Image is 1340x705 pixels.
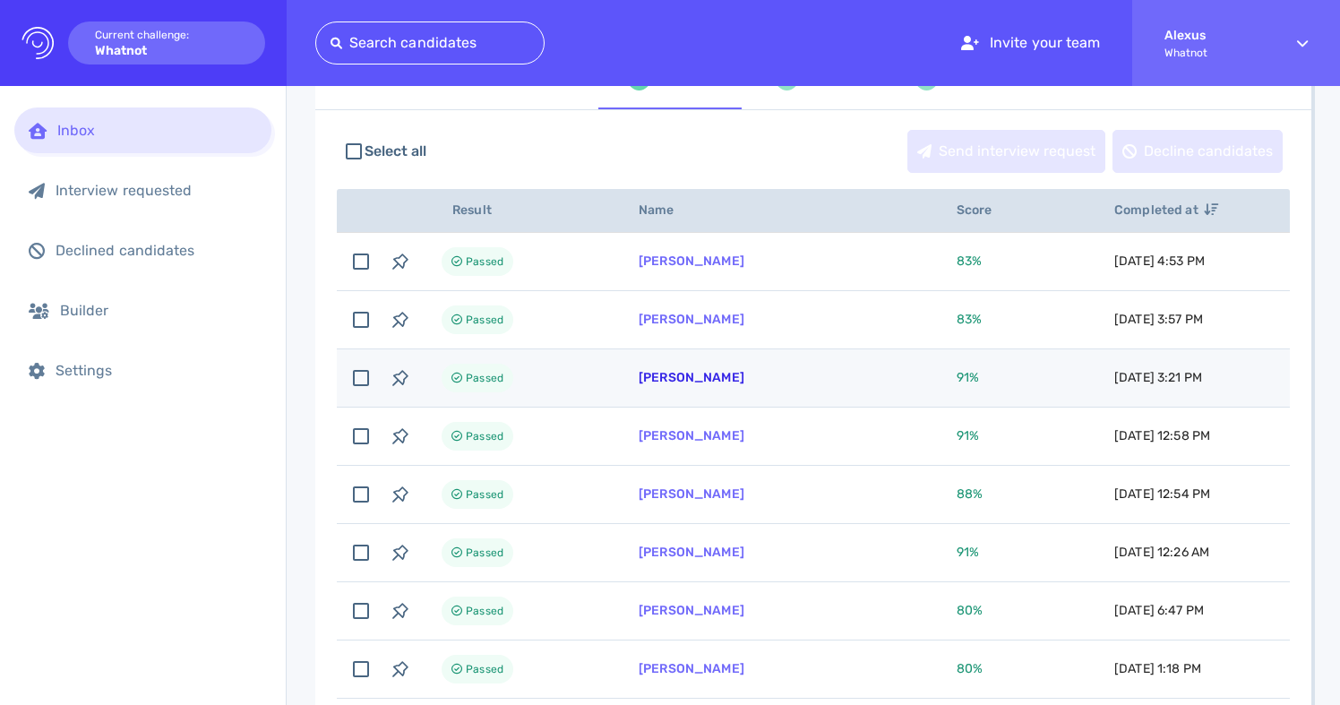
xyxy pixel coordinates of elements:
[957,428,979,443] span: 91 %
[466,426,503,447] span: Passed
[466,309,503,331] span: Passed
[1112,130,1283,173] button: Decline candidates
[957,486,983,502] span: 88 %
[639,254,744,269] a: [PERSON_NAME]
[466,251,503,272] span: Passed
[957,254,982,269] span: 83 %
[60,302,257,319] div: Builder
[420,189,617,233] th: Result
[1114,486,1210,502] span: [DATE] 12:54 PM
[639,486,744,502] a: [PERSON_NAME]
[907,130,1105,173] button: Send interview request
[957,661,983,676] span: 80 %
[957,370,979,385] span: 91 %
[957,202,1012,218] span: Score
[1113,131,1282,172] div: Decline candidates
[466,484,503,505] span: Passed
[639,428,744,443] a: [PERSON_NAME]
[908,131,1104,172] div: Send interview request
[365,141,427,162] span: Select all
[56,182,257,199] div: Interview requested
[1114,428,1210,443] span: [DATE] 12:58 PM
[639,312,744,327] a: [PERSON_NAME]
[1114,202,1218,218] span: Completed at
[466,542,503,563] span: Passed
[957,312,982,327] span: 83 %
[639,545,744,560] a: [PERSON_NAME]
[1164,28,1265,43] strong: Alexus
[1114,603,1204,618] span: [DATE] 6:47 PM
[639,603,744,618] a: [PERSON_NAME]
[56,362,257,379] div: Settings
[1114,545,1209,560] span: [DATE] 12:26 AM
[56,242,257,259] div: Declined candidates
[639,202,694,218] span: Name
[1164,47,1265,59] span: Whatnot
[957,603,983,618] span: 80 %
[466,367,503,389] span: Passed
[639,661,744,676] a: [PERSON_NAME]
[466,600,503,622] span: Passed
[1114,254,1205,269] span: [DATE] 4:53 PM
[1114,661,1201,676] span: [DATE] 1:18 PM
[639,370,744,385] a: [PERSON_NAME]
[957,545,979,560] span: 91 %
[1114,370,1202,385] span: [DATE] 3:21 PM
[57,122,257,139] div: Inbox
[466,658,503,680] span: Passed
[1114,312,1203,327] span: [DATE] 3:57 PM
